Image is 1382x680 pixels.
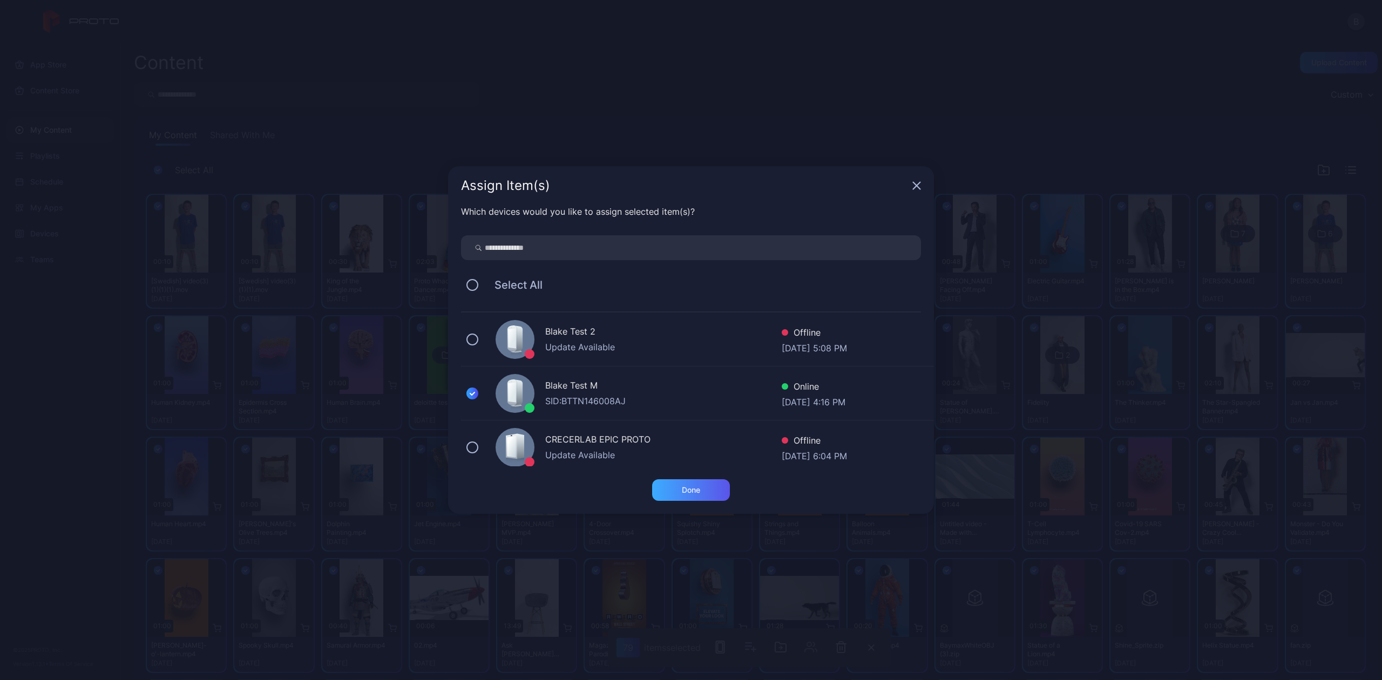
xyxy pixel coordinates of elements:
[782,450,847,460] div: [DATE] 6:04 PM
[782,342,847,352] div: [DATE] 5:08 PM
[545,341,782,353] div: Update Available
[545,433,782,448] div: CRECERLAB EPIC PROTO
[545,379,782,395] div: Blake Test M
[652,479,730,501] button: Done
[682,486,700,494] div: Done
[545,395,782,407] div: SID: BTTN146008AJ
[461,179,908,192] div: Assign Item(s)
[782,396,845,406] div: [DATE] 4:16 PM
[782,380,845,396] div: Online
[545,448,782,461] div: Update Available
[782,326,847,342] div: Offline
[461,205,921,218] div: Which devices would you like to assign selected item(s)?
[484,278,543,291] span: Select All
[782,434,847,450] div: Offline
[545,325,782,341] div: Blake Test 2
